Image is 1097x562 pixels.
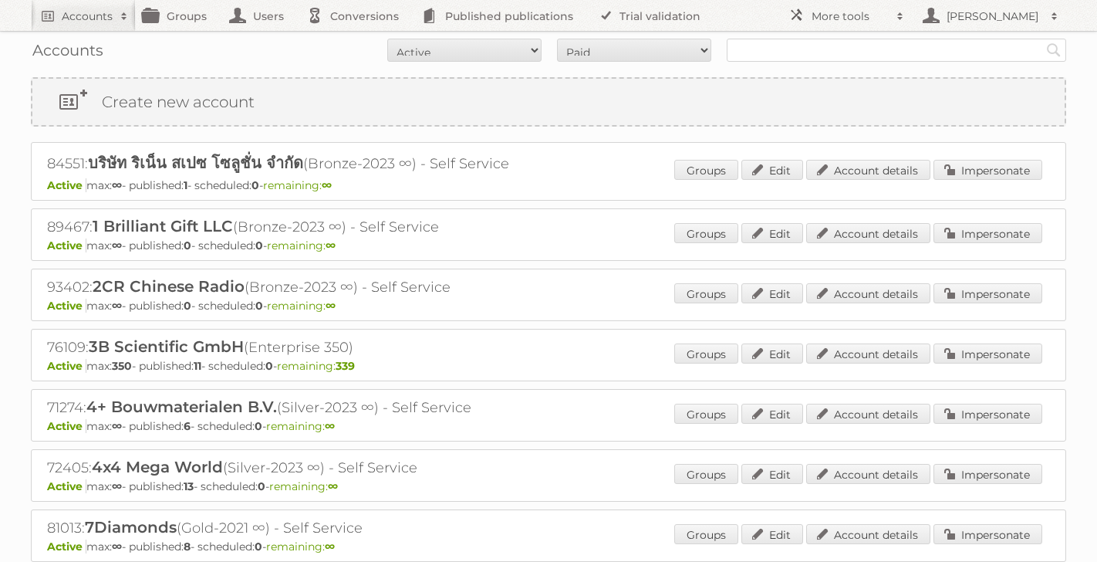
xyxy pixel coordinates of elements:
p: max: - published: - scheduled: - [47,419,1050,433]
a: Impersonate [933,524,1042,544]
span: remaining: [269,479,338,493]
p: max: - published: - scheduled: - [47,479,1050,493]
strong: 339 [336,359,355,373]
strong: ∞ [112,299,122,313]
a: Edit [741,464,803,484]
a: Impersonate [933,464,1042,484]
a: Edit [741,283,803,303]
a: Account details [806,160,930,180]
a: Groups [674,464,738,484]
a: Impersonate [933,344,1042,364]
h2: 93402: (Bronze-2023 ∞) - Self Service [47,277,587,297]
p: max: - published: - scheduled: - [47,359,1050,373]
a: Edit [741,344,803,364]
strong: 13 [184,479,194,493]
p: max: - published: - scheduled: - [47,540,1050,554]
a: Account details [806,223,930,243]
strong: ∞ [112,479,122,493]
a: Groups [674,404,738,424]
a: Account details [806,524,930,544]
strong: ∞ [112,540,122,554]
p: max: - published: - scheduled: - [47,239,1050,252]
span: remaining: [267,239,336,252]
strong: ∞ [326,299,336,313]
h2: Accounts [62,8,113,24]
strong: 350 [112,359,132,373]
a: Account details [806,344,930,364]
a: Impersonate [933,223,1042,243]
span: บริษัท ริเน็น สเปซ โซลูชั่น จำกัด [88,154,303,172]
strong: ∞ [326,239,336,252]
a: Groups [674,223,738,243]
strong: 0 [184,299,191,313]
a: Impersonate [933,160,1042,180]
h2: More tools [812,8,889,24]
a: Groups [674,283,738,303]
span: 2CR Chinese Radio [93,277,245,296]
a: Account details [806,464,930,484]
span: Active [47,479,86,493]
strong: ∞ [112,419,122,433]
span: remaining: [266,540,335,554]
span: Active [47,299,86,313]
a: Groups [674,160,738,180]
strong: 0 [265,359,273,373]
input: Search [1042,39,1065,62]
span: Active [47,359,86,373]
span: Active [47,178,86,192]
span: 4x4 Mega World [92,458,223,476]
span: remaining: [266,419,335,433]
h2: 81013: (Gold-2021 ∞) - Self Service [47,518,587,538]
span: remaining: [277,359,355,373]
h2: 76109: (Enterprise 350) [47,337,587,357]
span: 4+ Bouwmaterialen B.V. [86,398,277,416]
a: Edit [741,223,803,243]
p: max: - published: - scheduled: - [47,299,1050,313]
p: max: - published: - scheduled: - [47,178,1050,192]
h2: [PERSON_NAME] [943,8,1043,24]
strong: ∞ [328,479,338,493]
h2: 71274: (Silver-2023 ∞) - Self Service [47,398,587,418]
a: Edit [741,524,803,544]
strong: 0 [255,239,263,252]
a: Groups [674,344,738,364]
span: remaining: [263,178,332,192]
strong: 0 [184,239,191,252]
a: Edit [741,404,803,424]
span: Active [47,239,86,252]
a: Create new account [32,79,1065,125]
h2: 89467: (Bronze-2023 ∞) - Self Service [47,217,587,237]
h2: 72405: (Silver-2023 ∞) - Self Service [47,458,587,478]
strong: 8 [184,540,191,554]
a: Account details [806,404,930,424]
span: Active [47,419,86,433]
strong: ∞ [112,178,122,192]
a: Impersonate [933,283,1042,303]
span: 7Diamonds [85,518,177,537]
strong: 0 [255,299,263,313]
strong: 0 [251,178,259,192]
strong: ∞ [112,239,122,252]
a: Account details [806,283,930,303]
span: remaining: [267,299,336,313]
strong: ∞ [325,419,335,433]
span: Active [47,540,86,554]
strong: ∞ [322,178,332,192]
strong: 0 [258,479,265,493]
h2: 84551: (Bronze-2023 ∞) - Self Service [47,151,587,177]
strong: 1 [184,178,187,192]
strong: 6 [184,419,191,433]
a: Impersonate [933,404,1042,424]
span: 3B Scientific GmbH [89,337,244,356]
a: Edit [741,160,803,180]
a: Groups [674,524,738,544]
strong: 11 [194,359,201,373]
span: 1 Brilliant Gift LLC [93,217,233,235]
strong: 0 [255,540,262,554]
strong: ∞ [325,540,335,554]
strong: 0 [255,419,262,433]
